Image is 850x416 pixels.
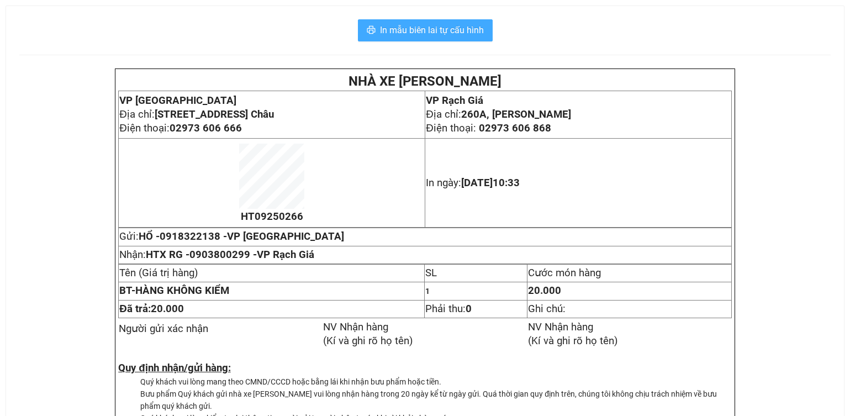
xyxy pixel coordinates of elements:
[426,177,520,189] span: In ngày:
[119,94,236,107] span: VP [GEOGRAPHIC_DATA]
[461,108,571,120] strong: 260A, [PERSON_NAME]
[349,73,501,89] strong: NHÀ XE [PERSON_NAME]
[466,303,472,315] strong: 0
[151,303,184,315] span: 20.000
[528,285,561,297] span: 20.000
[528,267,601,279] span: Cước món hàng
[146,249,314,261] span: HTX RG -
[479,122,551,134] span: 02973 606 868
[426,122,551,134] span: Điện thoại:
[528,321,593,333] span: NV Nhận hàng
[140,376,732,388] li: Quý khách vui lòng mang theo CMND/CCCD hoặc bằng lái khi nhận bưu phẩm hoặc tiền.
[358,19,493,41] button: printerIn mẫu biên lai tự cấu hình
[425,303,472,315] span: Phải thu:
[118,362,230,374] strong: Quy định nhận/gửi hàng:
[119,285,131,297] span: BT
[426,108,571,120] span: Địa chỉ:
[461,177,520,189] span: [DATE]
[119,285,135,297] span: -
[189,249,314,261] span: 0903800299 -
[119,267,198,279] span: Tên (Giá trị hàng)
[528,303,566,315] span: Ghi chú:
[241,210,303,223] span: HT09250266
[140,388,732,412] li: Bưu phẩm Quý khách gửi nhà xe [PERSON_NAME] vui lòng nhận hàng trong 20 ngày kể từ ngày gửi. Quá ...
[155,108,274,120] strong: [STREET_ADDRESS] Châu
[493,177,520,189] span: 10:33
[139,230,344,243] span: HỔ -
[160,230,344,243] span: 0918322138 -
[119,249,314,261] span: Nhận:
[119,122,241,134] span: Điện thoại:
[323,321,388,333] span: NV Nhận hàng
[227,230,344,243] span: VP [GEOGRAPHIC_DATA]
[323,335,413,347] span: (Kí và ghi rõ họ tên)
[257,249,314,261] span: VP Rạch Giá
[119,323,208,335] span: Người gửi xác nhận
[119,285,229,297] strong: HÀNG KHÔNG KIỂM
[380,23,484,37] span: In mẫu biên lai tự cấu hình
[119,303,183,315] span: Đã trả:
[528,335,617,347] span: (Kí và ghi rõ họ tên)
[426,94,483,107] span: VP Rạch Giá
[170,122,242,134] span: 02973 606 666
[425,267,437,279] span: SL
[425,287,430,296] span: 1
[119,230,344,243] span: Gửi:
[119,108,273,120] span: Địa chỉ:
[367,25,376,36] span: printer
